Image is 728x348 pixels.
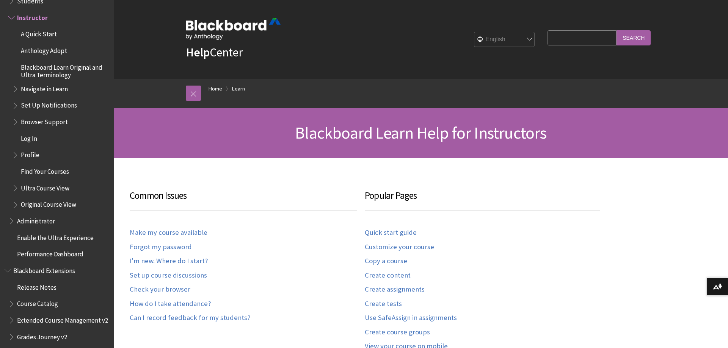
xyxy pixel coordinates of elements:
a: Learn [232,84,245,94]
a: Set up course discussions [130,271,207,280]
span: Original Course View [21,198,76,209]
select: Site Language Selector [474,32,535,47]
span: Instructor [17,11,48,22]
a: Make my course available [130,228,207,237]
a: Check your browser [130,285,190,294]
strong: Help [186,45,210,60]
span: A Quick Start [21,28,57,38]
span: Anthology Adopt [21,44,67,55]
span: Browser Support [21,115,68,126]
a: Customize your course [365,243,434,251]
span: Ultra Course View [21,182,69,192]
span: Blackboard Learn Help for Instructors [295,122,546,143]
span: Performance Dashboard [17,248,83,258]
a: Create course groups [365,328,430,337]
span: Profile [21,149,39,159]
a: Use SafeAssign in assignments [365,314,457,322]
span: Set Up Notifications [21,99,77,109]
a: Home [209,84,222,94]
a: Quick start guide [365,228,417,237]
a: Create assignments [365,285,425,294]
span: Find Your Courses [21,165,69,175]
span: Navigate in Learn [21,83,68,93]
a: Can I record feedback for my students? [130,314,250,322]
h3: Common Issues [130,189,357,211]
span: Blackboard Extensions [13,264,75,275]
span: Blackboard Learn Original and Ultra Terminology [21,61,108,79]
span: Administrator [17,215,55,225]
span: Enable the Ultra Experience [17,231,94,242]
span: Extended Course Management v2 [17,314,108,324]
img: Blackboard by Anthology [186,18,281,40]
h3: Popular Pages [365,189,600,211]
span: Grades Journey v2 [17,331,67,341]
a: Forgot my password [130,243,192,251]
a: I'm new. Where do I start? [130,257,208,265]
span: Course Catalog [17,298,58,308]
a: Create tests [365,300,402,308]
a: Create content [365,271,411,280]
input: Search [617,30,651,45]
span: Release Notes [17,281,56,291]
a: HelpCenter [186,45,243,60]
a: Copy a course [365,257,407,265]
span: Log In [21,132,37,142]
a: How do I take attendance? [130,300,211,308]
